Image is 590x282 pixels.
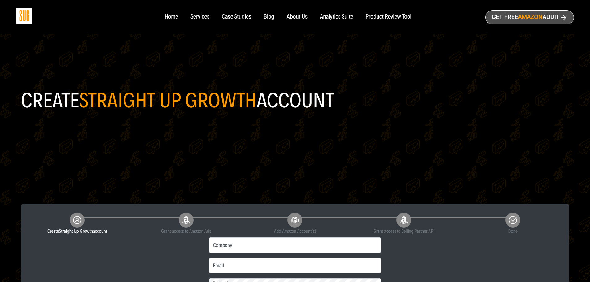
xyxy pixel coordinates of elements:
a: About Us [287,14,308,20]
input: Email [209,258,381,273]
small: Create account [28,228,127,235]
small: Grant access to Amazon Ads [136,228,236,235]
small: Grant access to Selling Partner API [354,228,454,235]
small: Done [463,228,563,235]
a: Blog [264,14,274,20]
span: Amazon [518,14,542,20]
a: Home [164,14,178,20]
a: Case Studies [222,14,251,20]
a: Services [190,14,209,20]
a: Get freeAmazonAudit [485,10,574,24]
a: Analytics Suite [320,14,353,20]
input: Company [209,237,381,253]
a: Product Review Tool [365,14,411,20]
span: Straight Up Growth [79,88,256,113]
small: Add Amazon Account(s) [245,228,345,235]
h1: Create account [21,91,569,110]
img: Sug [16,8,32,24]
span: Straight Up Growth [59,228,93,234]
